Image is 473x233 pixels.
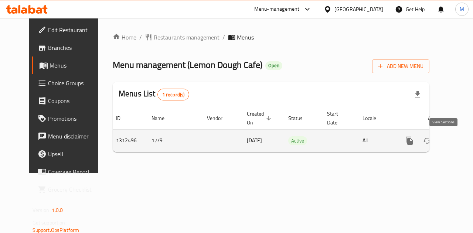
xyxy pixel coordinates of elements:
div: Total records count [157,89,190,100]
span: Active [288,137,307,145]
span: Created On [247,109,273,127]
a: Edit Restaurant [32,21,108,39]
div: Menu-management [254,5,300,14]
div: Open [265,61,282,70]
span: [DATE] [247,136,262,145]
div: [GEOGRAPHIC_DATA] [334,5,383,13]
span: Locale [363,114,386,123]
span: 1 record(s) [158,91,189,98]
a: Branches [32,39,108,56]
a: Menu disclaimer [32,127,108,145]
span: Coupons [48,96,102,105]
a: Grocery Checklist [32,181,108,198]
li: / [222,33,225,42]
li: / [139,33,142,42]
span: Menus [237,33,254,42]
span: Promotions [48,114,102,123]
span: Add New Menu [378,62,423,71]
span: Branches [48,43,102,52]
span: ID [116,114,130,123]
a: Menus [32,56,108,74]
div: Export file [409,86,426,103]
a: Choice Groups [32,74,108,92]
span: Vendor [207,114,232,123]
td: - [321,129,357,152]
a: Home [113,33,136,42]
span: 1.0.0 [52,205,63,215]
a: Coverage Report [32,163,108,181]
span: Restaurants management [154,33,220,42]
span: Choice Groups [48,79,102,88]
span: Upsell [48,150,102,158]
button: more [401,132,418,150]
span: Menu management ( Lemon Dough Cafe ) [113,56,262,73]
button: Add New Menu [372,59,429,73]
a: Promotions [32,110,108,127]
span: Open [265,62,282,69]
span: Menu disclaimer [48,132,102,141]
a: Upsell [32,145,108,163]
span: Start Date [327,109,348,127]
span: Status [288,114,312,123]
span: Version: [33,205,51,215]
h2: Menus List [119,88,189,100]
span: Menus [50,61,102,70]
span: Edit Restaurant [48,25,102,34]
a: Restaurants management [145,33,220,42]
span: Coverage Report [48,167,102,176]
td: 1312496 [110,129,146,152]
td: 17/9 [146,129,201,152]
td: All [357,129,395,152]
nav: breadcrumb [113,33,429,42]
a: Coupons [32,92,108,110]
span: Grocery Checklist [48,185,102,194]
div: Active [288,136,307,145]
span: Get support on: [33,218,67,227]
span: M [460,5,464,13]
button: Change Status [418,132,436,150]
span: Name [152,114,174,123]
